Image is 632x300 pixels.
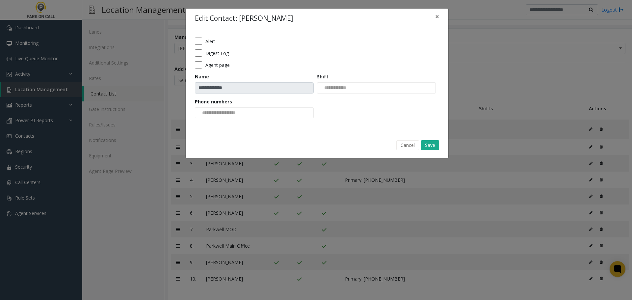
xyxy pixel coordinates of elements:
h4: Edit Contact: [PERSON_NAME] [195,13,293,24]
label: Alert [205,38,215,45]
button: Cancel [396,140,419,150]
input: NO DATA FOUND [317,83,351,93]
label: Agent page [205,62,230,68]
label: Shift [317,73,329,80]
span: × [435,12,439,21]
label: Digest Log [205,50,229,57]
button: Close [431,9,444,25]
button: Save [421,140,439,150]
label: Phone numbers [195,98,232,105]
label: Name [195,73,209,80]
